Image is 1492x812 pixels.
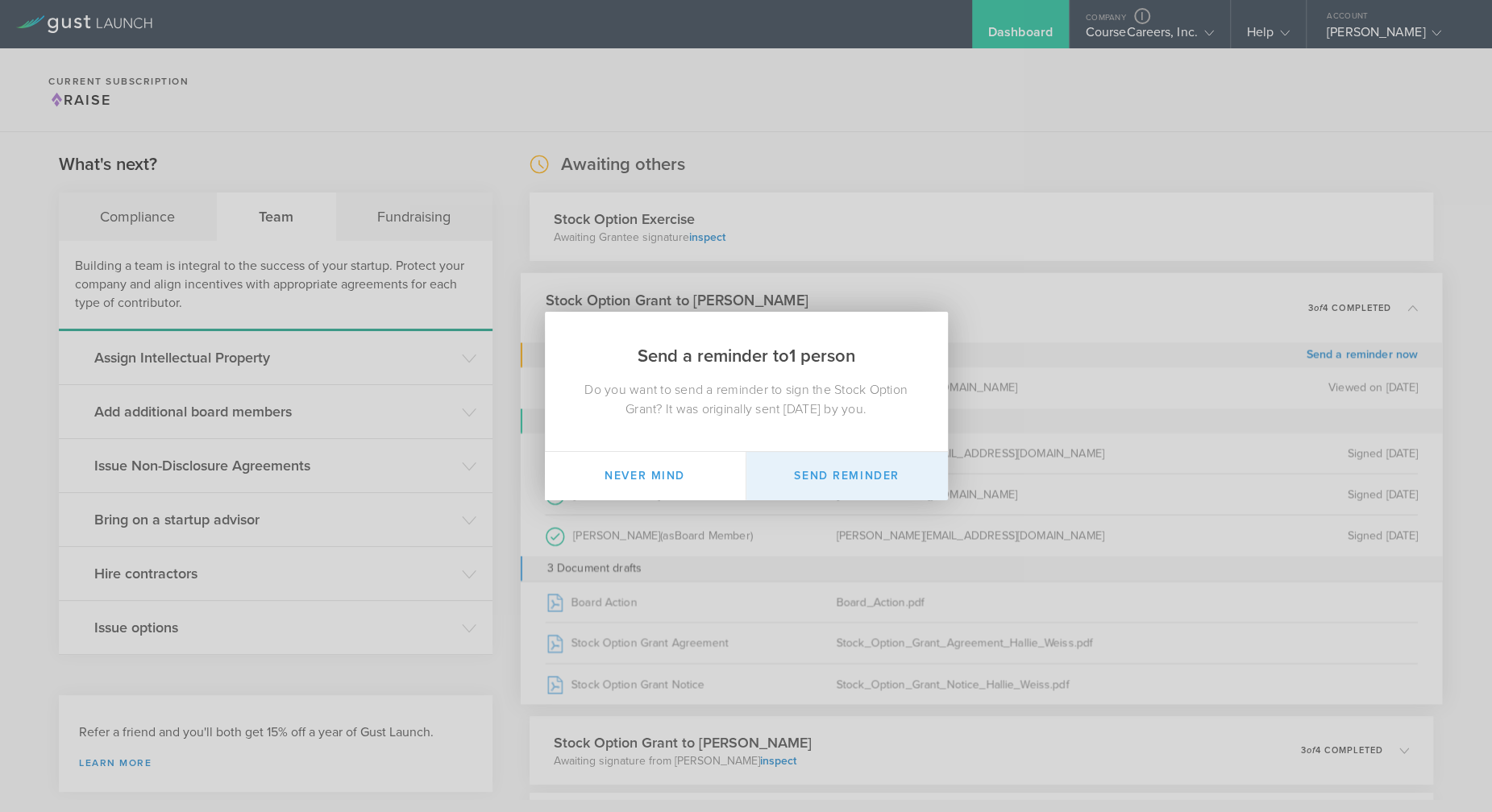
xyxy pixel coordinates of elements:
[545,312,948,380] h2: Send a reminder to
[746,452,948,500] button: Send Reminder
[1411,735,1492,812] iframe: Chat Widget
[789,346,855,367] span: 1 person
[545,452,746,500] button: Never mind
[584,382,908,417] span: Do you want to send a reminder to sign the Stock Option Grant? It was originally sent [DATE] by you.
